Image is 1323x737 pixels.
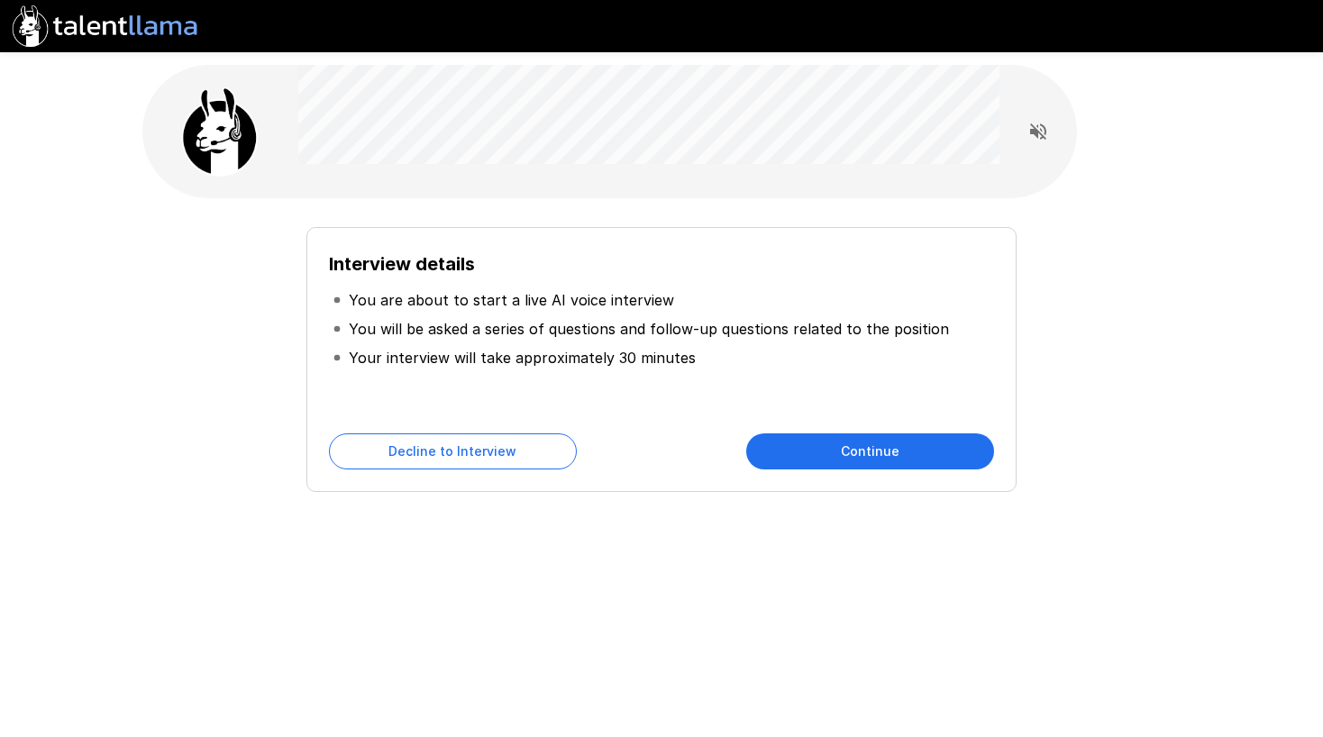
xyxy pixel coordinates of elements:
[349,289,674,311] p: You are about to start a live AI voice interview
[349,347,696,368] p: Your interview will take approximately 30 minutes
[746,433,994,469] button: Continue
[329,253,475,275] b: Interview details
[175,86,265,177] img: llama_clean.png
[329,433,577,469] button: Decline to Interview
[1020,114,1056,150] button: Read questions aloud
[349,318,949,340] p: You will be asked a series of questions and follow-up questions related to the position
